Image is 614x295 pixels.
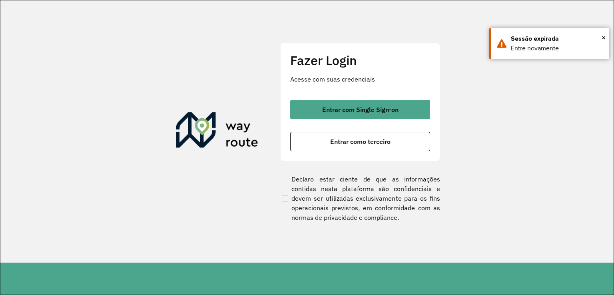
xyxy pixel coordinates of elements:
span: Entrar como terceiro [330,138,391,145]
button: button [290,132,430,151]
img: Roteirizador AmbevTech [176,112,258,151]
h2: Fazer Login [290,53,430,68]
label: Declaro estar ciente de que as informações contidas nesta plataforma são confidenciais e devem se... [280,174,440,222]
button: button [290,100,430,119]
span: × [602,32,606,44]
button: Close [602,32,606,44]
span: Entrar com Single Sign-on [322,106,399,113]
p: Acesse com suas credenciais [290,74,430,84]
div: Sessão expirada [511,34,603,44]
div: Entre novamente [511,44,603,53]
